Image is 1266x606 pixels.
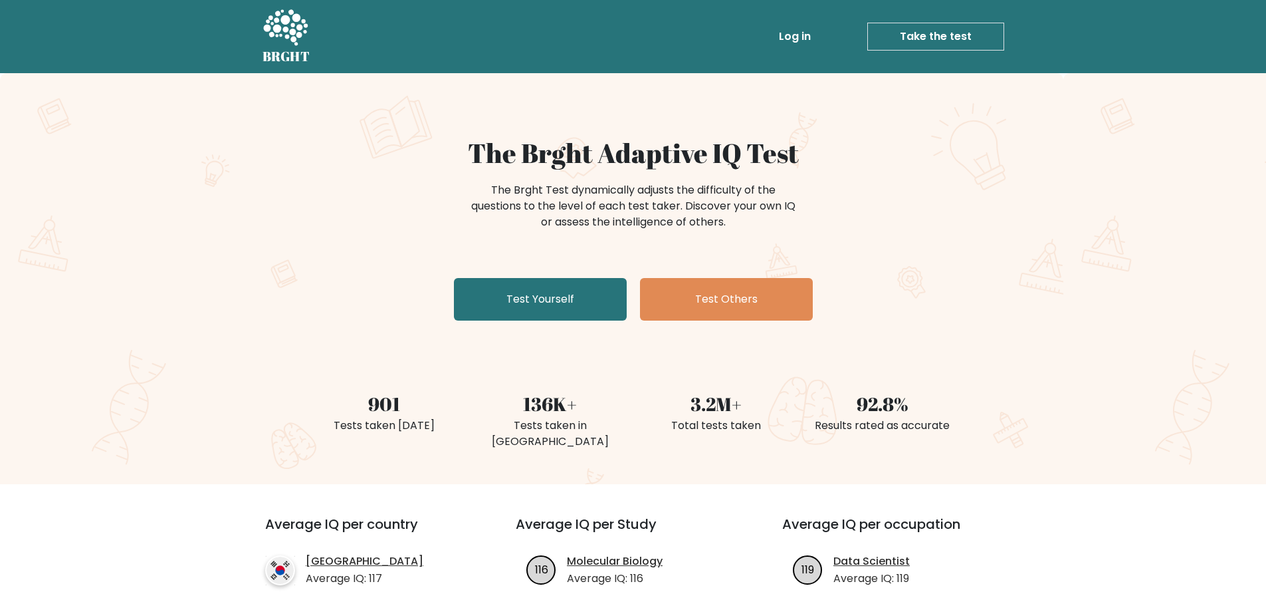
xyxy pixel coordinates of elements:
[567,553,663,569] a: Molecular Biology
[263,5,310,68] a: BRGHT
[807,418,958,434] div: Results rated as accurate
[833,571,910,587] p: Average IQ: 119
[867,23,1004,51] a: Take the test
[641,390,791,418] div: 3.2M+
[265,555,295,585] img: country
[782,516,1017,548] h3: Average IQ per occupation
[801,561,814,577] text: 119
[475,390,625,418] div: 136K+
[774,23,816,50] a: Log in
[454,278,627,321] a: Test Yourself
[309,418,459,434] div: Tests taken [DATE]
[306,553,423,569] a: [GEOGRAPHIC_DATA]
[535,561,548,577] text: 116
[807,390,958,418] div: 92.8%
[475,418,625,450] div: Tests taken in [GEOGRAPHIC_DATA]
[516,516,750,548] h3: Average IQ per Study
[306,571,423,587] p: Average IQ: 117
[309,137,958,169] h1: The Brght Adaptive IQ Test
[567,571,663,587] p: Average IQ: 116
[467,182,799,230] div: The Brght Test dynamically adjusts the difficulty of the questions to the level of each test take...
[641,418,791,434] div: Total tests taken
[263,49,310,65] h5: BRGHT
[833,553,910,569] a: Data Scientist
[265,516,468,548] h3: Average IQ per country
[309,390,459,418] div: 901
[640,278,813,321] a: Test Others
